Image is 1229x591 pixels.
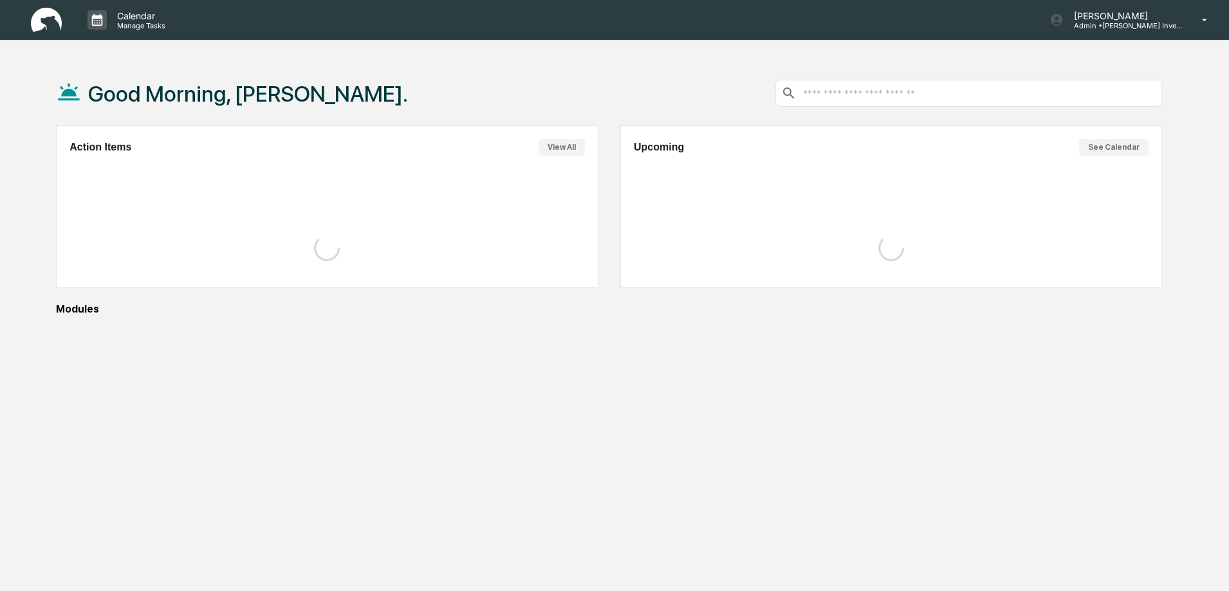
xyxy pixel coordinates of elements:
p: Calendar [107,10,172,21]
h2: Upcoming [634,141,684,153]
img: logo [31,8,62,33]
button: See Calendar [1079,139,1149,156]
p: [PERSON_NAME] [1064,10,1183,21]
h2: Action Items [69,141,131,153]
p: Manage Tasks [107,21,172,30]
div: Modules [56,303,1162,315]
button: View All [539,139,585,156]
p: Admin • [PERSON_NAME] Investments, LLC [1064,21,1183,30]
h1: Good Morning, [PERSON_NAME]. [88,81,408,107]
